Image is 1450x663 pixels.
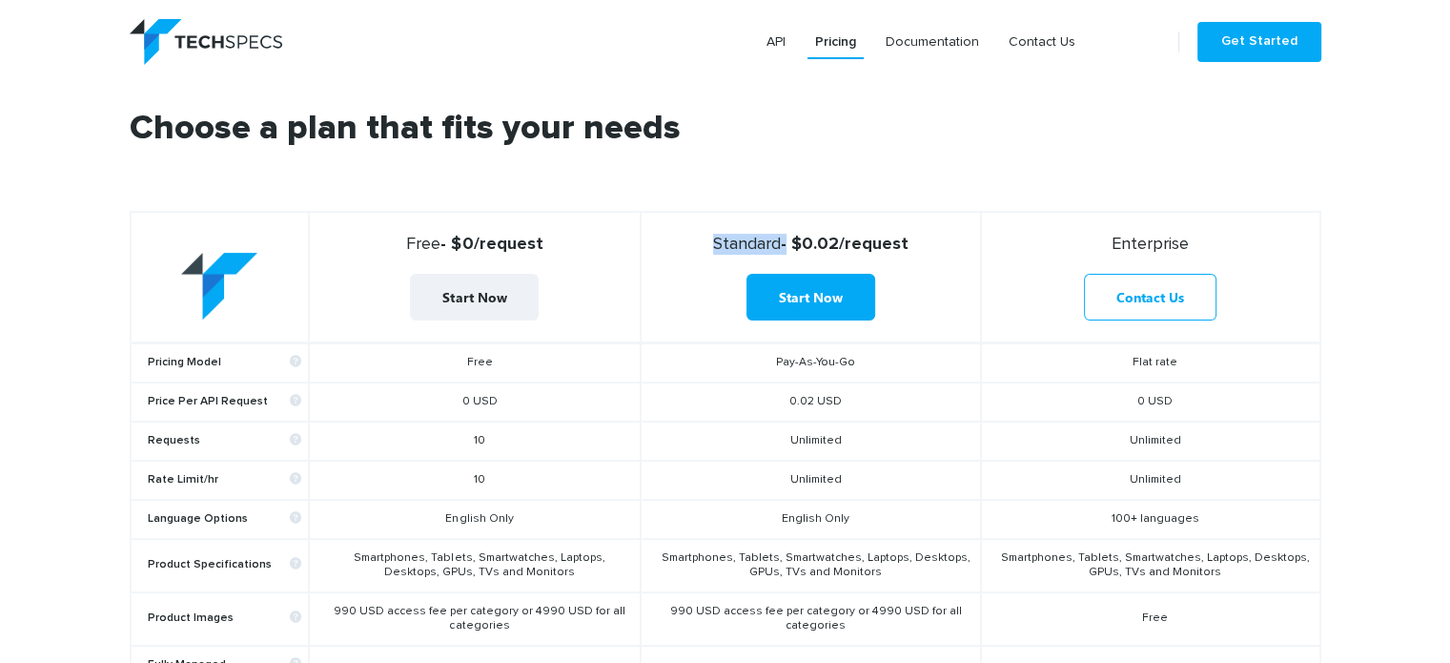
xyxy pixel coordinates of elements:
[309,592,641,646] td: 990 USD access fee per category or 4990 USD for all categories
[309,461,641,500] td: 10
[981,592,1319,646] td: Free
[981,461,1319,500] td: Unlimited
[807,25,864,59] a: Pricing
[641,422,981,461] td: Unlimited
[309,383,641,422] td: 0 USD
[130,19,282,65] img: logo
[641,500,981,539] td: English Only
[309,539,641,592] td: Smartphones, Tablets, Smartwatches, Laptops, Desktops, GPUs, TVs and Monitors
[981,539,1319,592] td: Smartphones, Tablets, Smartwatches, Laptops, Desktops, GPUs, TVs and Monitors
[981,383,1319,422] td: 0 USD
[406,236,440,253] span: Free
[641,461,981,500] td: Unlimited
[317,234,632,255] strong: - $0/request
[981,422,1319,461] td: Unlimited
[148,512,301,527] b: Language Options
[1112,236,1189,253] span: Enterprise
[309,422,641,461] td: 10
[1197,22,1321,62] a: Get Started
[130,112,1321,211] h2: Choose a plan that fits your needs
[981,342,1319,383] td: Flat rate
[649,234,972,255] strong: - $0.02/request
[746,274,875,321] a: Start Now
[148,395,301,409] b: Price Per API Request
[148,356,301,370] b: Pricing Model
[410,274,539,321] a: Start Now
[641,592,981,646] td: 990 USD access fee per category or 4990 USD for all categories
[641,342,981,383] td: Pay-As-You-Go
[713,236,781,253] span: Standard
[641,539,981,592] td: Smartphones, Tablets, Smartwatches, Laptops, Desktops, GPUs, TVs and Monitors
[148,434,301,448] b: Requests
[878,25,987,59] a: Documentation
[148,611,301,626] b: Product Images
[148,473,301,487] b: Rate Limit/hr
[309,500,641,539] td: English Only
[641,383,981,422] td: 0.02 USD
[1084,274,1216,321] a: Contact Us
[981,500,1319,539] td: 100+ languages
[309,342,641,383] td: Free
[181,253,257,321] img: table-logo.png
[148,558,301,572] b: Product Specifications
[759,25,793,59] a: API
[1001,25,1083,59] a: Contact Us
